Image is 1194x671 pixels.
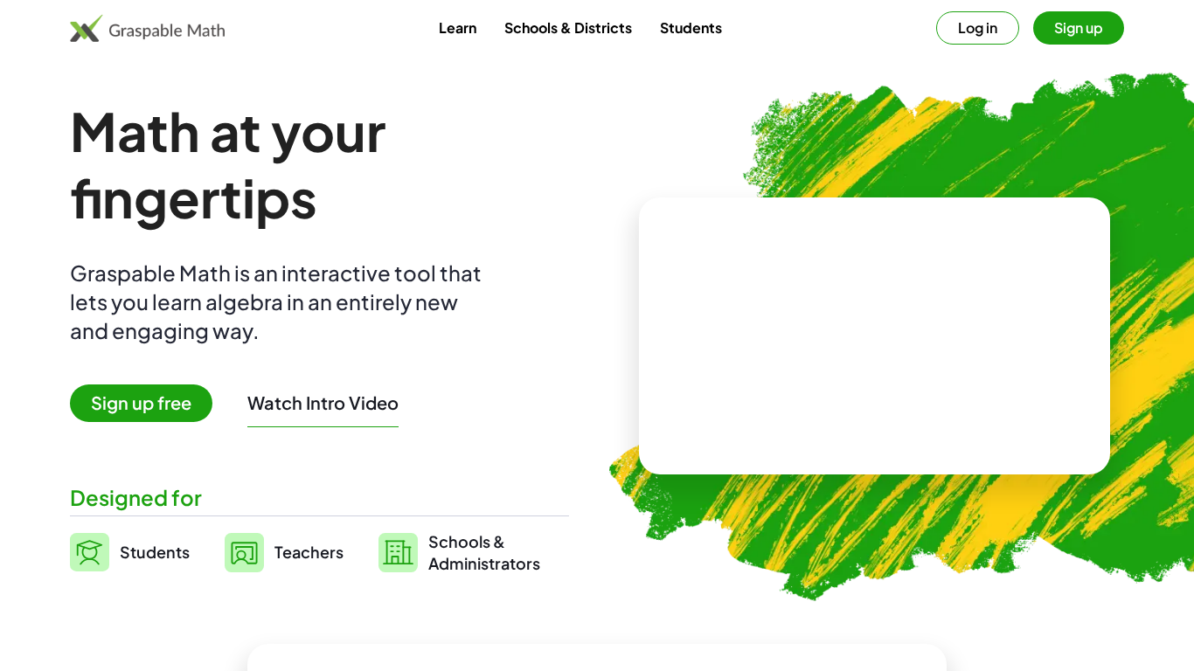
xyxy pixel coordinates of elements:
img: svg%3e [378,533,418,572]
a: Schools &Administrators [378,530,540,574]
div: Graspable Math is an interactive tool that lets you learn algebra in an entirely new and engaging... [70,259,489,345]
h1: Math at your fingertips [70,98,569,231]
a: Schools & Districts [490,11,646,44]
button: Watch Intro Video [247,391,399,414]
a: Students [70,530,190,574]
span: Schools & Administrators [428,530,540,574]
a: Teachers [225,530,344,574]
span: Sign up free [70,384,212,422]
a: Learn [425,11,490,44]
span: Teachers [274,542,344,562]
img: svg%3e [225,533,264,572]
video: What is this? This is dynamic math notation. Dynamic math notation plays a central role in how Gr... [744,271,1006,402]
span: Students [120,542,190,562]
a: Students [646,11,736,44]
img: svg%3e [70,533,109,571]
div: Designed for [70,483,569,512]
button: Sign up [1033,11,1124,45]
button: Log in [936,11,1019,45]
